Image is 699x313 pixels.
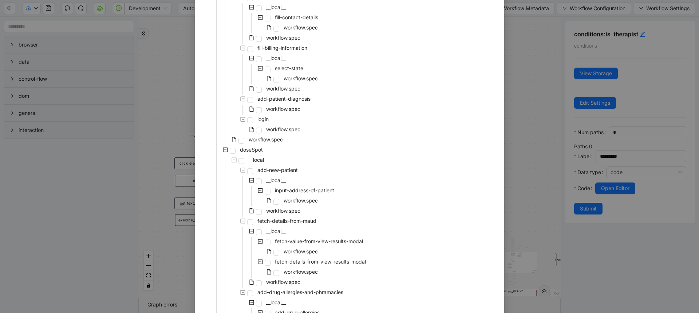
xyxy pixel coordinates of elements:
[265,278,302,286] span: workflow.spec
[284,269,318,275] span: workflow.spec
[266,198,272,203] span: file
[273,64,305,73] span: select-state
[266,228,286,234] span: __local__
[238,145,264,154] span: doseSpot
[240,218,245,224] span: minus-square
[249,280,254,285] span: file
[266,76,272,81] span: file
[240,117,245,122] span: minus-square
[249,229,254,234] span: minus-square
[266,279,300,285] span: workflow.spec
[249,35,254,40] span: file
[249,5,254,10] span: minus-square
[249,300,254,305] span: minus-square
[266,126,300,132] span: workflow.spec
[256,95,312,103] span: add-patient-diagnosis
[247,135,284,144] span: workflow.spec
[256,288,345,297] span: add-drug-allergies-and-phramacies
[240,45,245,51] span: minus-square
[265,84,302,93] span: workflow.spec
[249,107,254,112] span: file
[265,206,302,215] span: workflow.spec
[240,147,263,153] span: doseSpot
[258,239,263,244] span: minus-square
[284,248,318,254] span: workflow.spec
[232,157,237,162] span: minus-square
[257,167,298,173] span: add-new-patient
[257,96,311,102] span: add-patient-diagnosis
[232,137,237,142] span: file
[256,217,318,225] span: fetch-details-from-maud
[273,257,367,266] span: fetch-details-from-view-results-modal
[240,96,245,101] span: minus-square
[266,4,286,10] span: __local__
[273,186,336,195] span: input-address-of-patient
[257,45,307,51] span: fill-billing-information
[249,127,254,132] span: file
[257,116,269,122] span: login
[258,66,263,71] span: minus-square
[282,74,319,83] span: workflow.spec
[249,136,283,143] span: workflow.spec
[256,166,299,174] span: add-new-patient
[258,188,263,193] span: minus-square
[265,176,287,185] span: __local__
[266,35,300,41] span: workflow.spec
[249,157,268,163] span: __local__
[265,3,287,12] span: __local__
[266,177,286,183] span: __local__
[275,14,318,20] span: fill-contact-details
[282,196,319,205] span: workflow.spec
[275,258,366,265] span: fetch-details-from-view-results-modal
[265,227,287,236] span: __local__
[282,23,319,32] span: workflow.spec
[275,187,334,193] span: input-address-of-patient
[266,299,286,305] span: __local__
[265,298,287,307] span: __local__
[266,208,300,214] span: workflow.spec
[275,238,363,244] span: fetch-value-from-view-results-modal
[265,54,287,63] span: __local__
[249,56,254,61] span: minus-square
[240,290,245,295] span: minus-square
[266,85,300,92] span: workflow.spec
[247,156,270,164] span: __local__
[257,289,343,295] span: add-drug-allergies-and-phramacies
[284,75,318,81] span: workflow.spec
[249,208,254,213] span: file
[258,15,263,20] span: minus-square
[265,33,302,42] span: workflow.spec
[266,249,272,254] span: file
[284,24,318,31] span: workflow.spec
[265,125,302,134] span: workflow.spec
[266,55,286,61] span: __local__
[282,268,319,276] span: workflow.spec
[258,259,263,264] span: minus-square
[265,105,302,113] span: workflow.spec
[273,237,364,246] span: fetch-value-from-view-results-modal
[240,168,245,173] span: minus-square
[266,106,300,112] span: workflow.spec
[256,115,270,124] span: login
[223,147,228,152] span: minus-square
[257,218,316,224] span: fetch-details-from-maud
[266,25,272,30] span: file
[266,269,272,274] span: file
[249,178,254,183] span: minus-square
[273,13,320,22] span: fill-contact-details
[275,65,303,71] span: select-state
[282,247,319,256] span: workflow.spec
[256,44,309,52] span: fill-billing-information
[284,197,318,204] span: workflow.spec
[249,86,254,91] span: file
